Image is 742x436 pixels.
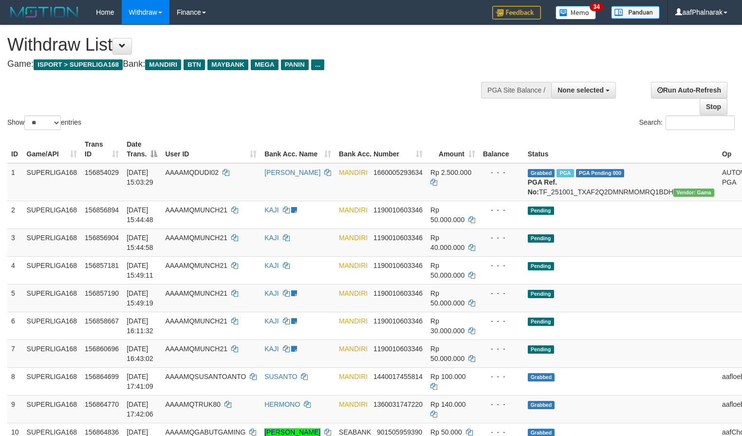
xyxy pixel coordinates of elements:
span: Pending [528,290,554,298]
span: AAAAMQDUDI02 [165,169,219,176]
span: Grabbed [528,373,555,381]
span: MANDIRI [339,317,368,325]
b: PGA Ref. No: [528,178,557,196]
div: PGA Site Balance / [481,82,551,98]
span: AAAAMQMUNCH21 [165,289,227,297]
span: Rp 50.000.000 [430,289,464,307]
span: Copy 1190010603346 to clipboard [373,262,423,269]
select: Showentries [24,115,61,130]
span: Pending [528,207,554,215]
td: 3 [7,228,23,256]
span: [DATE] 15:49:11 [127,262,153,279]
th: User ID: activate to sort column ascending [161,135,260,163]
span: Grabbed [528,169,555,177]
th: ID [7,135,23,163]
th: Amount: activate to sort column ascending [427,135,479,163]
span: MANDIRI [339,169,368,176]
td: 6 [7,312,23,340]
span: MANDIRI [339,234,368,242]
span: Copy 901505959390 to clipboard [377,428,422,436]
span: Copy 1660005293634 to clipboard [373,169,423,176]
div: - - - [483,261,520,270]
th: Date Trans.: activate to sort column descending [123,135,161,163]
span: [DATE] 15:49:19 [127,289,153,307]
div: - - - [483,316,520,326]
th: Status [524,135,718,163]
td: SUPERLIGA168 [23,312,81,340]
span: 156864770 [85,400,119,408]
th: Trans ID: activate to sort column ascending [81,135,123,163]
div: - - - [483,233,520,243]
span: [DATE] 16:43:02 [127,345,153,362]
span: 156856894 [85,206,119,214]
span: 156858667 [85,317,119,325]
td: 9 [7,395,23,423]
span: [DATE] 17:42:06 [127,400,153,418]
a: KAJI [264,234,279,242]
span: Copy 1360031747220 to clipboard [373,400,423,408]
th: Balance [479,135,524,163]
span: BTN [184,59,205,70]
td: TF_251001_TXAF2Q2DMNRMOMRQ1BDH [524,163,718,201]
span: 156860696 [85,345,119,353]
span: PANIN [281,59,309,70]
a: KAJI [264,262,279,269]
td: SUPERLIGA168 [23,367,81,395]
span: [DATE] 17:41:09 [127,373,153,390]
span: Marked by aafsoycanthlai [556,169,574,177]
button: None selected [551,82,616,98]
span: [DATE] 15:03:29 [127,169,153,186]
a: [PERSON_NAME] [264,428,320,436]
span: MEGA [251,59,278,70]
span: AAAAMQSUSANTOANTO [165,373,246,380]
a: KAJI [264,345,279,353]
span: None selected [557,86,604,94]
td: 1 [7,163,23,201]
span: 156854029 [85,169,119,176]
span: Pending [528,234,554,243]
td: SUPERLIGA168 [23,256,81,284]
h1: Withdraw List [7,35,485,55]
span: Pending [528,318,554,326]
div: - - - [483,168,520,177]
span: Copy 1190010603346 to clipboard [373,206,423,214]
a: HERMONO [264,400,300,408]
span: [DATE] 16:11:32 [127,317,153,335]
td: 7 [7,340,23,367]
span: AAAAMQMUNCH21 [165,317,227,325]
span: 34 [590,2,603,11]
span: 156857181 [85,262,119,269]
span: AAAAMQMUNCH21 [165,345,227,353]
span: Rp 50.000 [430,428,462,436]
span: SEABANK [339,428,371,436]
th: Game/API: activate to sort column ascending [23,135,81,163]
span: Copy 1190010603346 to clipboard [373,289,423,297]
span: MANDIRI [339,262,368,269]
td: 4 [7,256,23,284]
span: 156856904 [85,234,119,242]
span: Rp 140.000 [430,400,465,408]
span: MANDIRI [339,206,368,214]
span: Rp 100.000 [430,373,465,380]
span: Copy 1190010603346 to clipboard [373,345,423,353]
span: ... [311,59,324,70]
span: Rp 30.000.000 [430,317,464,335]
span: MANDIRI [339,345,368,353]
span: Rp 40.000.000 [430,234,464,251]
td: SUPERLIGA168 [23,228,81,256]
td: SUPERLIGA168 [23,163,81,201]
td: SUPERLIGA168 [23,284,81,312]
td: 8 [7,367,23,395]
span: MANDIRI [339,289,368,297]
a: KAJI [264,206,279,214]
div: - - - [483,288,520,298]
span: AAAAMQMUNCH21 [165,262,227,269]
span: MANDIRI [339,373,368,380]
td: SUPERLIGA168 [23,340,81,367]
div: - - - [483,372,520,381]
span: Pending [528,262,554,270]
a: Run Auto-Refresh [651,82,727,98]
img: Button%20Memo.svg [556,6,596,19]
span: Vendor URL: https://trx31.1velocity.biz [673,189,714,197]
div: - - - [483,205,520,215]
